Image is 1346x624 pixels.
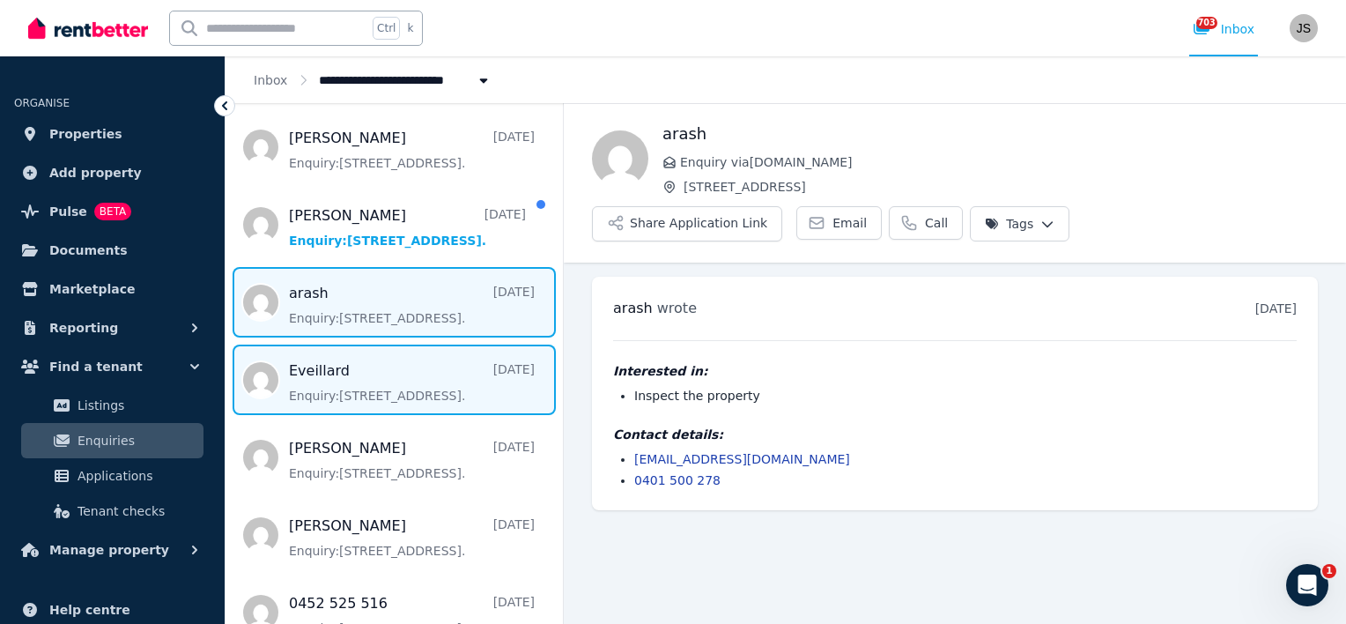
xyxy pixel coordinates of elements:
[970,206,1069,241] button: Tags
[373,17,400,40] span: Ctrl
[613,300,653,316] span: arash
[662,122,1318,146] h1: arash
[1290,14,1318,42] img: Janette Steele
[21,423,203,458] a: Enquiries
[289,128,535,172] a: [PERSON_NAME][DATE]Enquiry:[STREET_ADDRESS].
[21,388,203,423] a: Listings
[49,240,128,261] span: Documents
[14,233,211,268] a: Documents
[94,203,131,220] span: BETA
[49,279,135,300] span: Marketplace
[289,205,526,249] a: [PERSON_NAME][DATE]Enquiry:[STREET_ADDRESS].
[985,215,1033,233] span: Tags
[634,452,850,466] a: [EMAIL_ADDRESS][DOMAIN_NAME]
[49,599,130,620] span: Help centre
[684,178,1318,196] span: [STREET_ADDRESS]
[254,73,287,87] a: Inbox
[634,387,1297,405] li: Inspect the property
[14,349,211,384] button: Find a tenant
[14,271,211,307] a: Marketplace
[613,362,1297,380] h4: Interested in:
[925,214,948,232] span: Call
[49,356,143,377] span: Find a tenant
[14,532,211,568] button: Manage property
[1286,564,1328,606] iframe: Intercom live chat
[680,153,1318,171] span: Enquiry via [DOMAIN_NAME]
[14,155,211,190] a: Add property
[592,130,648,187] img: arash
[657,300,697,316] span: wrote
[78,501,196,522] span: Tenant checks
[289,283,535,327] a: arash[DATE]Enquiry:[STREET_ADDRESS].
[1322,564,1336,578] span: 1
[1193,20,1254,38] div: Inbox
[14,310,211,345] button: Reporting
[14,116,211,152] a: Properties
[613,426,1297,443] h4: Contact details:
[49,201,87,222] span: Pulse
[1255,301,1297,316] time: [DATE]
[14,194,211,229] a: PulseBETA
[832,214,867,232] span: Email
[21,458,203,494] a: Applications
[78,430,196,451] span: Enquiries
[289,516,535,560] a: [PERSON_NAME][DATE]Enquiry:[STREET_ADDRESS].
[49,539,169,561] span: Manage property
[889,206,963,240] a: Call
[49,317,118,338] span: Reporting
[289,360,535,405] a: Eveillard[DATE]Enquiry:[STREET_ADDRESS].
[21,494,203,529] a: Tenant checks
[14,97,70,109] span: ORGANISE
[289,438,535,482] a: [PERSON_NAME][DATE]Enquiry:[STREET_ADDRESS].
[49,123,122,145] span: Properties
[49,162,142,183] span: Add property
[796,206,882,240] a: Email
[226,56,521,103] nav: Breadcrumb
[592,206,782,241] button: Share Application Link
[28,15,148,41] img: RentBetter
[78,465,196,487] span: Applications
[1196,17,1217,29] span: 703
[634,473,721,487] a: 0401 500 278
[78,395,196,416] span: Listings
[407,21,413,35] span: k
